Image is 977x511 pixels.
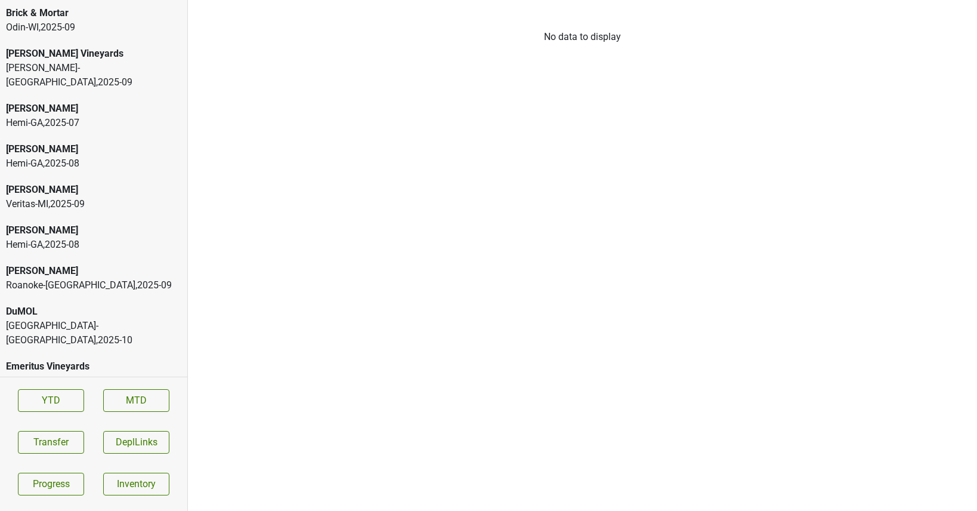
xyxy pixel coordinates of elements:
div: [PERSON_NAME] [6,142,181,156]
div: [PERSON_NAME] [6,264,181,278]
div: [PERSON_NAME] [6,223,181,238]
div: [PERSON_NAME] [6,183,181,197]
div: Hemi-GA , 2025 - 08 [6,238,181,252]
a: Progress [18,473,84,495]
div: [PERSON_NAME] Vineyards [6,47,181,61]
div: [PERSON_NAME] [6,101,181,116]
div: Veritas-MI , 2025 - 09 [6,197,181,211]
div: Brick & Mortar [6,6,181,20]
div: Roanoke-[GEOGRAPHIC_DATA] , 2025 - 09 [6,278,181,293]
div: Odin-WI , 2025 - 09 [6,20,181,35]
div: Hemi-GA , 2025 - 07 [6,116,181,130]
div: Emeritus Vineyards [6,359,181,374]
div: Hemi-GA , 2025 - 08 [6,156,181,171]
div: [PERSON_NAME]-[GEOGRAPHIC_DATA] , 2025 - 09 [6,61,181,90]
div: Left Bank-WI , 2018 - 01 [6,374,181,388]
button: Transfer [18,431,84,454]
a: YTD [18,389,84,412]
div: [GEOGRAPHIC_DATA]-[GEOGRAPHIC_DATA] , 2025 - 10 [6,319,181,347]
a: MTD [103,389,169,412]
button: DeplLinks [103,431,169,454]
a: Inventory [103,473,169,495]
div: No data to display [188,30,977,44]
div: DuMOL [6,304,181,319]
